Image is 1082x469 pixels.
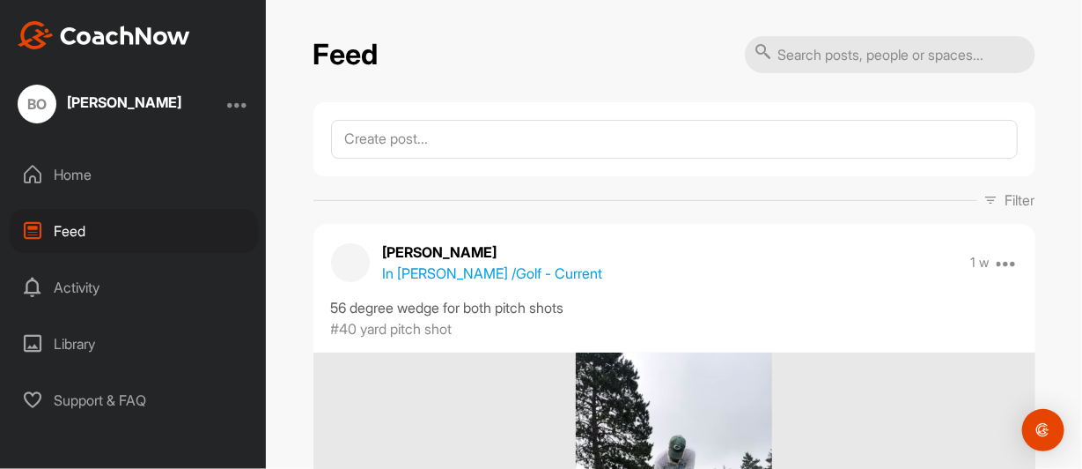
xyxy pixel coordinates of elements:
[18,21,190,49] img: CoachNow
[331,297,1018,318] div: 56 degree wedge for both pitch shots
[745,36,1035,73] input: Search posts, people or spaces...
[383,242,603,263] p: [PERSON_NAME]
[313,38,379,72] h2: Feed
[67,95,181,109] div: [PERSON_NAME]
[10,153,258,197] div: Home
[10,322,258,366] div: Library
[10,378,258,422] div: Support & FAQ
[1022,409,1064,451] div: Open Intercom Messenger
[10,209,258,253] div: Feed
[331,318,453,339] p: #40 yard pitch shot
[18,85,56,123] div: BO
[383,263,603,284] p: In [PERSON_NAME] / Golf - Current
[10,265,258,309] div: Activity
[1005,190,1035,211] p: Filter
[970,254,990,272] p: 1 w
